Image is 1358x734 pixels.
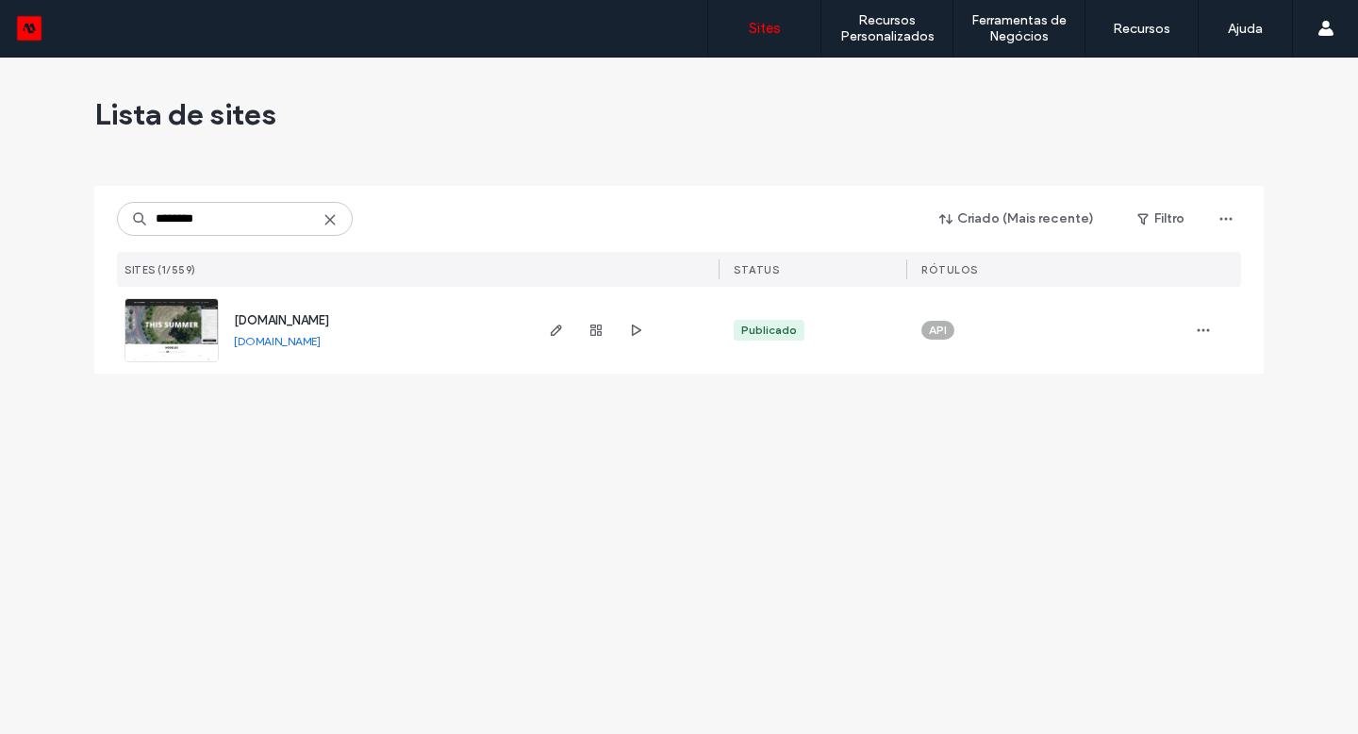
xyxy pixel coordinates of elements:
[234,313,329,327] a: [DOMAIN_NAME]
[923,204,1111,234] button: Criado (Mais recente)
[953,12,1085,44] label: Ferramentas de Negócios
[1113,21,1170,37] label: Recursos
[921,263,978,276] span: Rótulos
[749,20,781,37] label: Sites
[94,95,276,133] span: Lista de sites
[1228,21,1263,37] label: Ajuda
[741,322,797,339] div: Publicado
[124,263,196,276] span: Sites (1/559)
[1118,204,1203,234] button: Filtro
[734,263,779,276] span: STATUS
[821,12,952,44] label: Recursos Personalizados
[929,322,947,339] span: API
[234,334,321,348] a: [DOMAIN_NAME]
